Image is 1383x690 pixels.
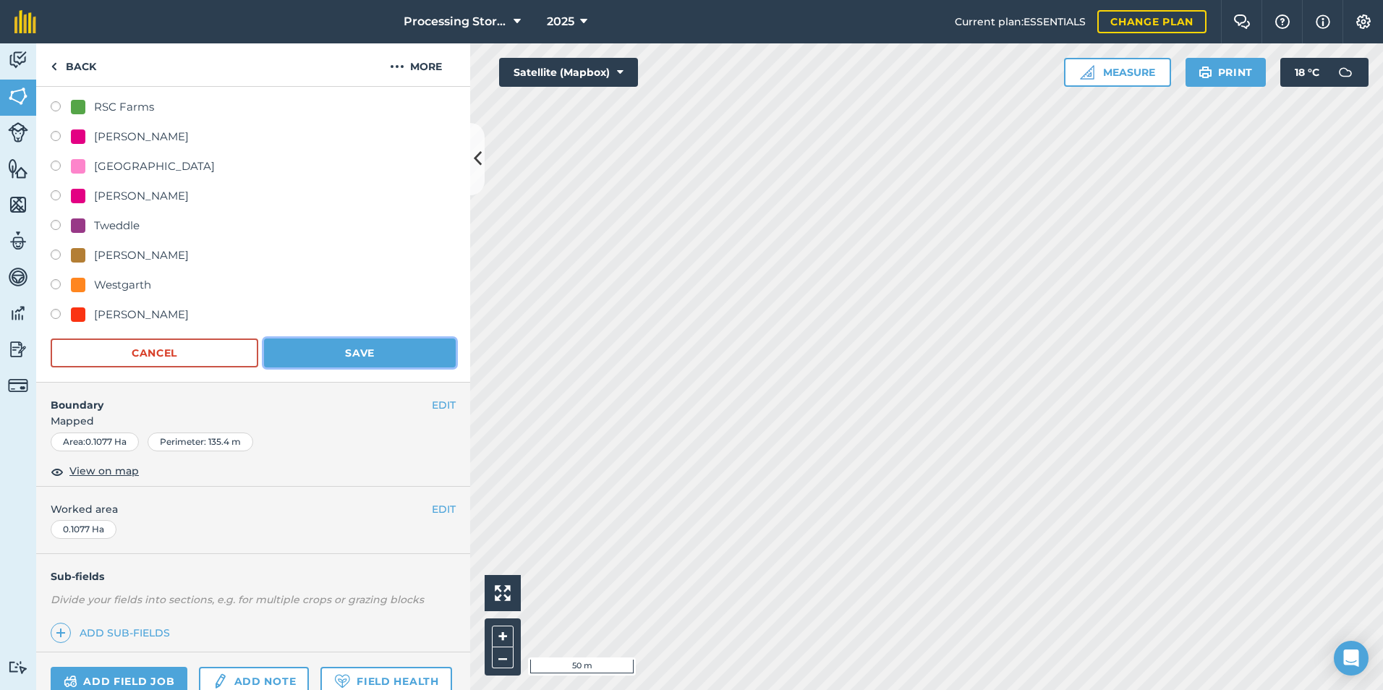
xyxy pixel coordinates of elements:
[8,302,28,324] img: svg+xml;base64,PD94bWwgdmVyc2lvbj0iMS4wIiBlbmNvZGluZz0idXRmLTgiPz4KPCEtLSBHZW5lcmF0b3I6IEFkb2JlIE...
[56,624,66,642] img: svg+xml;base64,PHN2ZyB4bWxucz0iaHR0cDovL3d3dy53My5vcmcvMjAwMC9zdmciIHdpZHRoPSIxNCIgaGVpZ2h0PSIyNC...
[1186,58,1267,87] button: Print
[1295,58,1319,87] span: 18 ° C
[36,413,470,429] span: Mapped
[14,10,36,33] img: fieldmargin Logo
[51,593,424,606] em: Divide your fields into sections, e.g. for multiple crops or grazing blocks
[492,626,514,647] button: +
[94,158,215,175] div: [GEOGRAPHIC_DATA]
[499,58,638,87] button: Satellite (Mapbox)
[390,58,404,75] img: svg+xml;base64,PHN2ZyB4bWxucz0iaHR0cDovL3d3dy53My5vcmcvMjAwMC9zdmciIHdpZHRoPSIyMCIgaGVpZ2h0PSIyNC...
[51,58,57,75] img: svg+xml;base64,PHN2ZyB4bWxucz0iaHR0cDovL3d3dy53My5vcmcvMjAwMC9zdmciIHdpZHRoPSI5IiBoZWlnaHQ9IjI0Ii...
[8,230,28,252] img: svg+xml;base64,PD94bWwgdmVyc2lvbj0iMS4wIiBlbmNvZGluZz0idXRmLTgiPz4KPCEtLSBHZW5lcmF0b3I6IEFkb2JlIE...
[1274,14,1291,29] img: A question mark icon
[51,463,139,480] button: View on map
[51,520,116,539] div: 0.1077 Ha
[8,338,28,360] img: svg+xml;base64,PD94bWwgdmVyc2lvbj0iMS4wIiBlbmNvZGluZz0idXRmLTgiPz4KPCEtLSBHZW5lcmF0b3I6IEFkb2JlIE...
[1355,14,1372,29] img: A cog icon
[495,585,511,601] img: Four arrows, one pointing top left, one top right, one bottom right and the last bottom left
[212,673,228,690] img: svg+xml;base64,PD94bWwgdmVyc2lvbj0iMS4wIiBlbmNvZGluZz0idXRmLTgiPz4KPCEtLSBHZW5lcmF0b3I6IEFkb2JlIE...
[1080,65,1094,80] img: Ruler icon
[492,647,514,668] button: –
[432,501,456,517] button: EDIT
[94,306,189,323] div: [PERSON_NAME]
[1280,58,1369,87] button: 18 °C
[1233,14,1251,29] img: Two speech bubbles overlapping with the left bubble in the forefront
[362,43,470,86] button: More
[432,397,456,413] button: EDIT
[51,623,176,643] a: Add sub-fields
[51,433,139,451] div: Area : 0.1077 Ha
[148,433,253,451] div: Perimeter : 135.4 m
[8,660,28,674] img: svg+xml;base64,PD94bWwgdmVyc2lvbj0iMS4wIiBlbmNvZGluZz0idXRmLTgiPz4KPCEtLSBHZW5lcmF0b3I6IEFkb2JlIE...
[94,276,151,294] div: Westgarth
[94,98,154,116] div: RSC Farms
[1064,58,1171,87] button: Measure
[8,49,28,71] img: svg+xml;base64,PD94bWwgdmVyc2lvbj0iMS4wIiBlbmNvZGluZz0idXRmLTgiPz4KPCEtLSBHZW5lcmF0b3I6IEFkb2JlIE...
[51,501,456,517] span: Worked area
[1097,10,1207,33] a: Change plan
[94,217,140,234] div: Tweddle
[1331,58,1360,87] img: svg+xml;base64,PD94bWwgdmVyc2lvbj0iMS4wIiBlbmNvZGluZz0idXRmLTgiPz4KPCEtLSBHZW5lcmF0b3I6IEFkb2JlIE...
[64,673,77,690] img: svg+xml;base64,PD94bWwgdmVyc2lvbj0iMS4wIiBlbmNvZGluZz0idXRmLTgiPz4KPCEtLSBHZW5lcmF0b3I6IEFkb2JlIE...
[36,43,111,86] a: Back
[955,14,1086,30] span: Current plan : ESSENTIALS
[51,463,64,480] img: svg+xml;base64,PHN2ZyB4bWxucz0iaHR0cDovL3d3dy53My5vcmcvMjAwMC9zdmciIHdpZHRoPSIxOCIgaGVpZ2h0PSIyNC...
[8,85,28,107] img: svg+xml;base64,PHN2ZyB4bWxucz0iaHR0cDovL3d3dy53My5vcmcvMjAwMC9zdmciIHdpZHRoPSI1NiIgaGVpZ2h0PSI2MC...
[94,247,189,264] div: [PERSON_NAME]
[8,194,28,216] img: svg+xml;base64,PHN2ZyB4bWxucz0iaHR0cDovL3d3dy53My5vcmcvMjAwMC9zdmciIHdpZHRoPSI1NiIgaGVpZ2h0PSI2MC...
[8,122,28,142] img: svg+xml;base64,PD94bWwgdmVyc2lvbj0iMS4wIiBlbmNvZGluZz0idXRmLTgiPz4KPCEtLSBHZW5lcmF0b3I6IEFkb2JlIE...
[8,375,28,396] img: svg+xml;base64,PD94bWwgdmVyc2lvbj0iMS4wIiBlbmNvZGluZz0idXRmLTgiPz4KPCEtLSBHZW5lcmF0b3I6IEFkb2JlIE...
[36,383,432,413] h4: Boundary
[1334,641,1369,676] div: Open Intercom Messenger
[94,128,189,145] div: [PERSON_NAME]
[8,158,28,179] img: svg+xml;base64,PHN2ZyB4bWxucz0iaHR0cDovL3d3dy53My5vcmcvMjAwMC9zdmciIHdpZHRoPSI1NiIgaGVpZ2h0PSI2MC...
[69,463,139,479] span: View on map
[36,568,470,584] h4: Sub-fields
[547,13,574,30] span: 2025
[1199,64,1212,81] img: svg+xml;base64,PHN2ZyB4bWxucz0iaHR0cDovL3d3dy53My5vcmcvMjAwMC9zdmciIHdpZHRoPSIxOSIgaGVpZ2h0PSIyNC...
[264,338,456,367] button: Save
[94,187,189,205] div: [PERSON_NAME]
[51,338,258,367] button: Cancel
[8,266,28,288] img: svg+xml;base64,PD94bWwgdmVyc2lvbj0iMS4wIiBlbmNvZGluZz0idXRmLTgiPz4KPCEtLSBHZW5lcmF0b3I6IEFkb2JlIE...
[404,13,508,30] span: Processing Stores
[1316,13,1330,30] img: svg+xml;base64,PHN2ZyB4bWxucz0iaHR0cDovL3d3dy53My5vcmcvMjAwMC9zdmciIHdpZHRoPSIxNyIgaGVpZ2h0PSIxNy...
